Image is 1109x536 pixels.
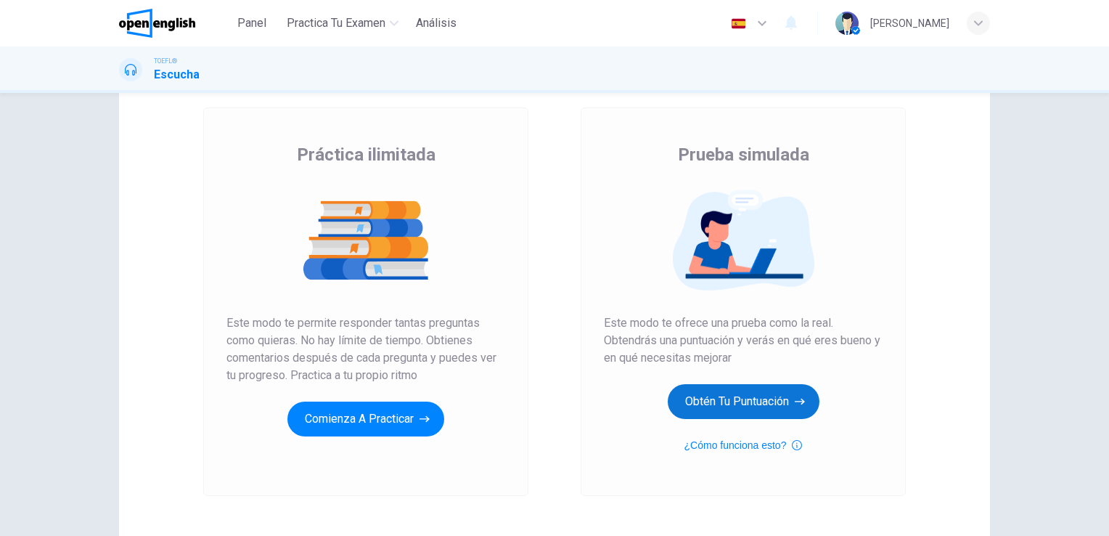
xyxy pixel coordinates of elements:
[119,9,195,38] img: OpenEnglish logo
[237,15,266,32] span: Panel
[154,56,177,66] span: TOEFL®
[870,15,949,32] div: [PERSON_NAME]
[835,12,859,35] img: Profile picture
[154,66,200,84] h1: Escucha
[410,10,462,36] button: Análisis
[119,9,229,38] a: OpenEnglish logo
[287,15,385,32] span: Practica tu examen
[678,143,809,166] span: Prueba simulada
[729,18,748,29] img: es
[684,436,803,454] button: ¿Cómo funciona esto?
[226,314,505,384] span: Este modo te permite responder tantas preguntas como quieras. No hay límite de tiempo. Obtienes c...
[668,384,819,419] button: Obtén tu puntuación
[297,143,435,166] span: Práctica ilimitada
[416,15,457,32] span: Análisis
[281,10,404,36] button: Practica tu examen
[604,314,883,367] span: Este modo te ofrece una prueba como la real. Obtendrás una puntuación y verás en qué eres bueno y...
[287,402,444,436] button: Comienza a practicar
[229,10,275,36] button: Panel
